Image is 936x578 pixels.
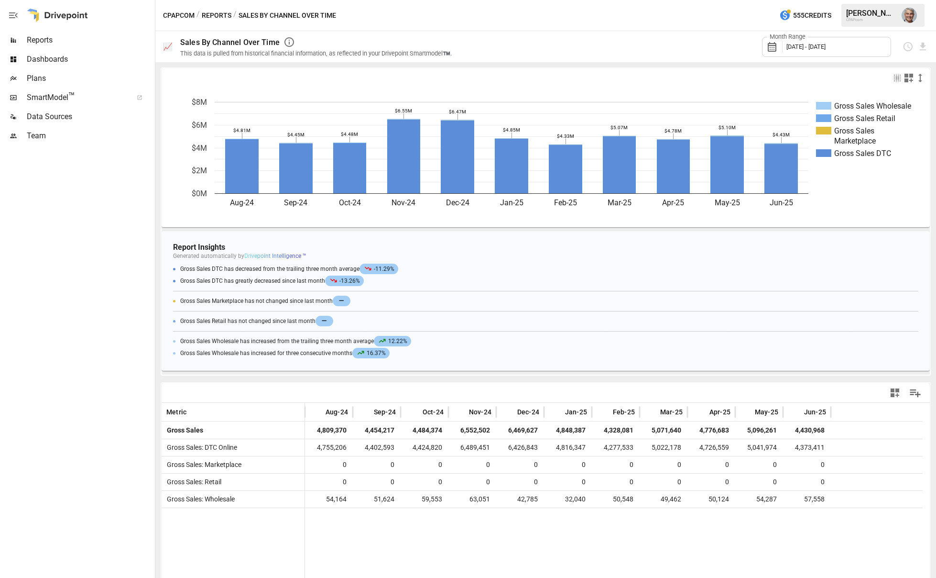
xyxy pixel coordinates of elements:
span: Gross Sales: DTC Online [163,444,237,451]
span: 50,124 [692,491,730,508]
span: Team [27,130,153,142]
h4: Report Insights [173,243,918,252]
span: 63,051 [453,491,491,508]
span: 0 [358,456,396,473]
text: Oct-24 [339,198,361,207]
text: Nov-24 [392,198,415,207]
text: $4.48M [341,132,358,137]
text: $2M [192,166,207,175]
span: 32,040 [549,491,587,508]
span: 4,430,968 [788,422,826,439]
span: Apr-25 [709,407,730,417]
span: 59,553 [405,491,444,508]
text: $6M [192,121,207,130]
span: Gross Sales DTC has greatly decreased since last month [180,278,366,284]
button: Sort [646,405,659,419]
button: Sort [695,405,708,419]
span: 4,424,820 [405,439,444,456]
button: 555Credits [775,7,835,24]
span: 0 [788,456,826,473]
span: Gross Sales: Marketplace [163,461,241,468]
button: Sort [408,405,422,419]
text: $6.55M [395,108,412,113]
text: Apr-25 [662,198,684,207]
span: 0 [644,456,683,473]
span: 50,548 [597,491,635,508]
span: Gross Sales: Retail [163,478,221,486]
label: Month Range [767,33,808,41]
span: 4,373,411 [788,439,826,456]
span: 4,277,533 [597,439,635,456]
span: 16.37% [352,348,390,358]
div: 📈 [163,42,173,51]
span: 4,776,683 [692,422,730,439]
span: 54,164 [310,491,348,508]
text: $0M [192,189,207,198]
span: Metric [166,407,186,417]
div: [PERSON_NAME] [846,9,896,18]
span: -11.29% [359,264,398,274]
span: Jan-25 [565,407,587,417]
span: Dec-24 [517,407,539,417]
span: 6,552,502 [453,422,491,439]
text: $8M [192,98,207,107]
span: 555 Credits [793,10,831,22]
span: 0 [549,456,587,473]
span: Oct-24 [423,407,444,417]
text: Jun-25 [770,198,793,207]
text: $4M [192,144,207,153]
div: / [233,10,237,22]
text: Feb-25 [554,198,577,207]
button: Sort [599,405,612,419]
span: Dashboards [27,54,153,65]
text: $6.47M [449,109,466,114]
button: Sort [551,405,564,419]
text: Marketplace [834,136,876,145]
text: Jan-25 [500,198,523,207]
span: 5,071,640 [644,422,683,439]
span: 5,096,261 [740,422,778,439]
span: 0 [405,474,444,490]
button: Sort [503,405,516,419]
button: Sort [790,405,803,419]
svg: A chart. [162,88,923,227]
div: / [196,10,200,22]
button: Joe Megibow [896,2,923,29]
text: $4.78M [664,128,682,133]
span: Mar-25 [660,407,683,417]
span: 4,454,217 [358,422,396,439]
span: SmartModel [27,92,126,103]
button: Sort [187,405,201,419]
span: Aug-24 [326,407,348,417]
span: Gross Sales Wholesale has increased for three consecutive months [180,350,392,356]
span: 4,848,387 [549,422,587,439]
span: 0 [788,474,826,490]
text: Gross Sales DTC [834,149,891,158]
span: 4,816,347 [549,439,587,456]
span: 0 [644,474,683,490]
span: 0 [597,456,635,473]
span: 49,462 [644,491,683,508]
text: $4.81M [233,128,250,133]
button: CPAPcom [163,10,195,22]
span: 51,624 [358,491,396,508]
span: 4,809,370 [310,422,348,439]
text: Gross Sales [834,126,874,135]
span: 4,484,374 [405,422,444,439]
span: 0 [310,456,348,473]
span: Gross Sales Retail has not changed since last month [180,316,336,326]
span: Jun-25 [804,407,826,417]
span: 4,402,593 [358,439,396,456]
div: This data is pulled from historical financial information, as reflected in your Drivepoint Smartm... [180,50,452,57]
span: 0 [453,456,491,473]
span: 6,426,843 [501,439,539,456]
text: Sep-24 [284,198,307,207]
span: Gross Sales: Wholesale [163,495,235,503]
span: 0 [453,474,491,490]
button: Sort [455,405,468,419]
text: $4.43M [773,132,790,137]
span: Data Sources [27,111,153,122]
img: Joe Megibow [902,8,917,23]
